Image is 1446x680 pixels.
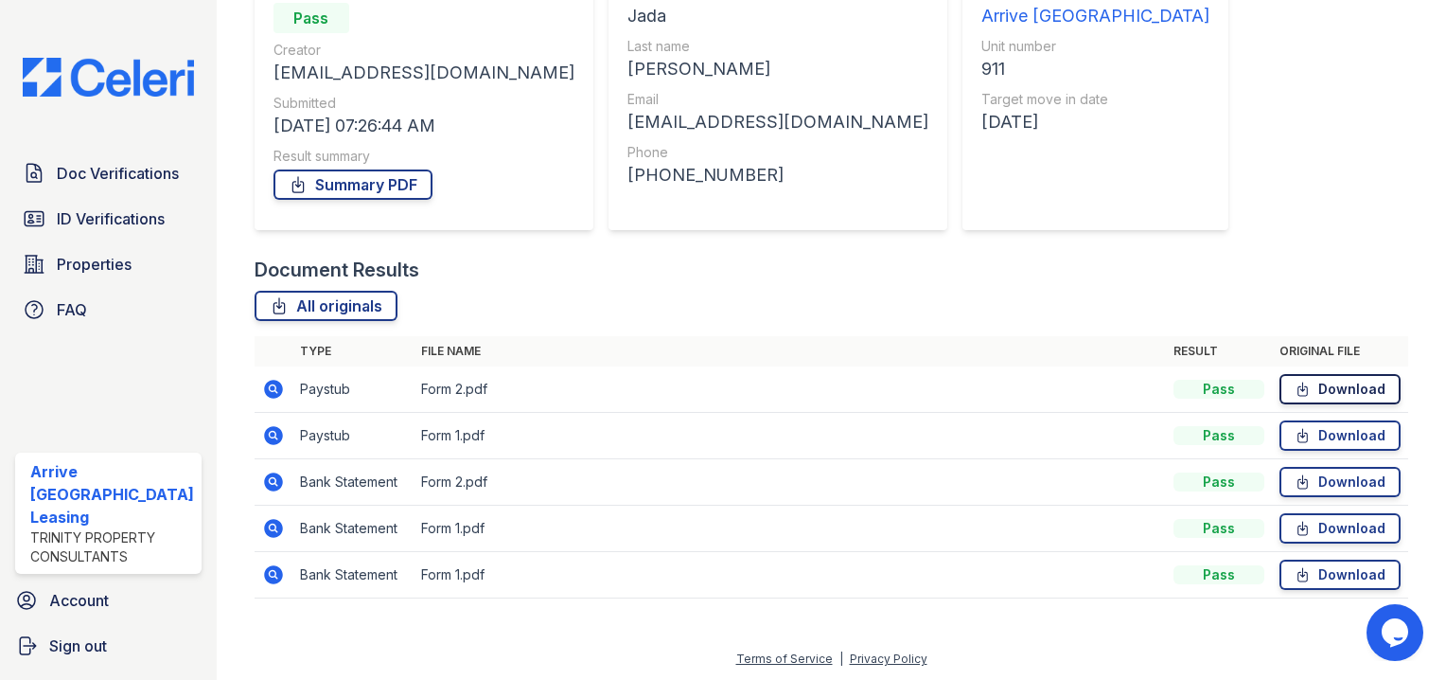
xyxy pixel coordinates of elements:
div: [EMAIL_ADDRESS][DOMAIN_NAME] [627,109,928,135]
div: 911 [981,56,1209,82]
a: Privacy Policy [850,652,927,666]
span: ID Verifications [57,207,165,230]
td: Form 1.pdf [414,413,1166,459]
a: ID Verifications [15,200,202,238]
div: Creator [273,41,574,60]
td: Bank Statement [292,459,414,506]
div: Email [627,90,928,109]
td: Form 2.pdf [414,459,1166,506]
div: Document Results [255,257,419,283]
div: Submitted [273,94,574,113]
img: CE_Logo_Blue-a8612792a0a2168367f1c8372b55b34899dd931a85d93a1a3d3e32e68fde9ad4.png [8,58,209,97]
a: Terms of Service [736,652,833,666]
a: Sign out [8,627,209,665]
div: Phone [627,143,928,162]
a: FAQ [15,291,202,329]
span: Doc Verifications [57,162,179,185]
a: Properties [15,245,202,283]
div: [PHONE_NUMBER] [627,162,928,188]
div: [DATE] [981,109,1209,135]
div: Pass [1173,473,1264,492]
a: Download [1279,467,1401,497]
div: Jada [627,3,928,29]
a: Doc Verifications [15,154,202,192]
div: Pass [1173,380,1264,399]
td: Form 2.pdf [414,367,1166,413]
div: | [839,652,843,666]
div: Pass [1173,519,1264,538]
a: Download [1279,421,1401,451]
div: Pass [1173,565,1264,584]
div: [DATE] 07:26:44 AM [273,113,574,139]
div: Arrive [GEOGRAPHIC_DATA] [981,3,1209,29]
div: Target move in date [981,90,1209,109]
div: Trinity Property Consultants [30,528,194,566]
iframe: chat widget [1367,604,1427,661]
th: Type [292,336,414,367]
div: Arrive [GEOGRAPHIC_DATA] Leasing [30,460,194,528]
div: Pass [273,3,349,33]
span: Sign out [49,635,107,657]
span: Properties [57,253,132,276]
a: Summary PDF [273,170,432,200]
a: All originals [255,291,397,321]
a: Download [1279,513,1401,544]
span: FAQ [57,298,87,321]
td: Form 1.pdf [414,506,1166,552]
td: Bank Statement [292,552,414,599]
th: Result [1166,336,1272,367]
span: Account [49,589,109,612]
div: [EMAIL_ADDRESS][DOMAIN_NAME] [273,60,574,86]
td: Paystub [292,367,414,413]
div: Result summary [273,147,574,166]
td: Form 1.pdf [414,552,1166,599]
div: Unit number [981,37,1209,56]
div: Last name [627,37,928,56]
div: Pass [1173,426,1264,445]
th: File name [414,336,1166,367]
td: Paystub [292,413,414,459]
th: Original file [1272,336,1408,367]
div: [PERSON_NAME] [627,56,928,82]
td: Bank Statement [292,506,414,552]
a: Download [1279,560,1401,590]
a: Download [1279,374,1401,404]
a: Account [8,582,209,619]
